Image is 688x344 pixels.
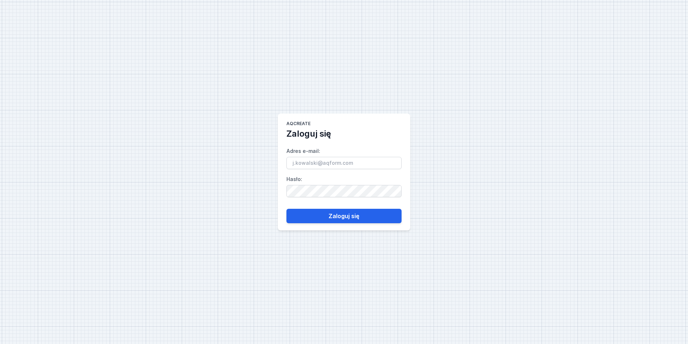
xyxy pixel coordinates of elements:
h2: Zaloguj się [286,128,331,140]
h1: AQcreate [286,121,311,128]
label: Hasło : [286,173,402,197]
label: Adres e-mail : [286,145,402,169]
input: Hasło: [286,185,402,197]
button: Zaloguj się [286,209,402,223]
input: Adres e-mail: [286,157,402,169]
